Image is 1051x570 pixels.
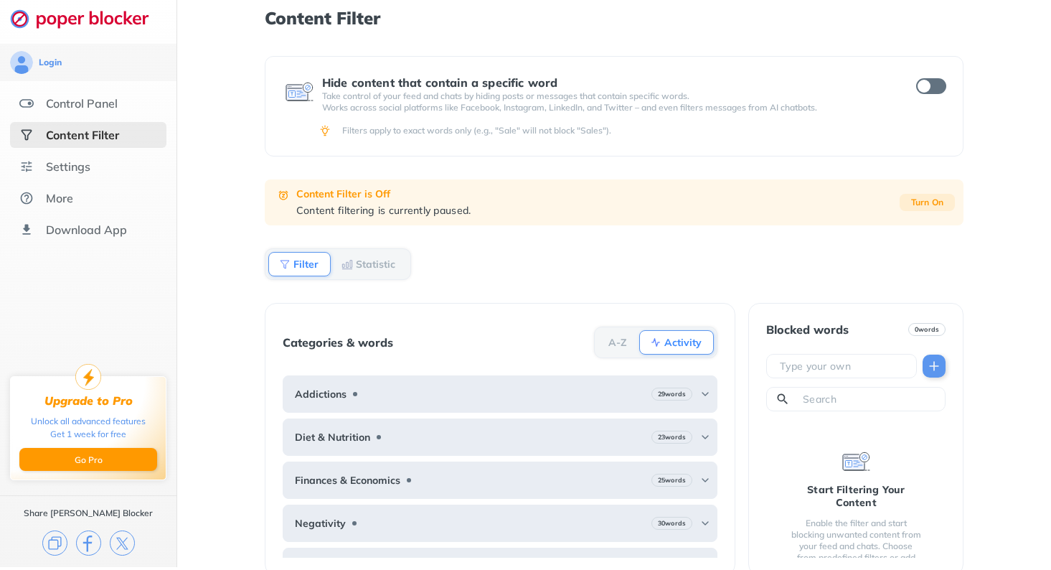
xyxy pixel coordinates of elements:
[19,223,34,237] img: download-app.svg
[650,337,661,348] img: Activity
[658,518,686,528] b: 30 words
[293,260,319,268] b: Filter
[46,96,118,111] div: Control Panel
[265,9,963,27] h1: Content Filter
[110,531,135,556] img: x.svg
[279,258,291,270] img: Filter
[50,428,126,441] div: Get 1 week for free
[46,159,90,174] div: Settings
[42,531,67,556] img: copy.svg
[664,338,702,347] b: Activity
[322,90,890,102] p: Take control of your feed and chats by hiding posts or messages that contain specific words.
[789,483,923,509] div: Start Filtering Your Content
[76,531,101,556] img: facebook.svg
[75,364,101,390] img: upgrade-to-pro.svg
[341,258,353,270] img: Statistic
[658,475,686,485] b: 25 words
[322,102,890,113] p: Works across social platforms like Facebook, Instagram, LinkedIn, and Twitter – and even filters ...
[342,125,943,136] div: Filters apply to exact words only (e.g., "Sale" will not block "Sales").
[19,159,34,174] img: settings.svg
[915,324,939,335] b: 0 words
[19,191,34,205] img: about.svg
[296,187,390,200] b: Content Filter is Off
[10,9,164,29] img: logo-webpage.svg
[44,394,133,408] div: Upgrade to Pro
[19,96,34,111] img: features.svg
[19,448,157,471] button: Go Pro
[283,336,393,349] div: Categories & words
[46,191,73,205] div: More
[322,76,890,89] div: Hide content that contain a specific word
[31,415,146,428] div: Unlock all advanced features
[295,388,347,400] b: Addictions
[766,323,849,336] div: Blocked words
[46,223,127,237] div: Download App
[39,57,62,68] div: Login
[778,359,910,373] input: Type your own
[46,128,119,142] div: Content Filter
[608,338,627,347] b: A-Z
[911,197,944,207] b: Turn On
[356,260,395,268] b: Statistic
[295,475,400,486] b: Finances & Economics
[24,508,153,519] div: Share [PERSON_NAME] Blocker
[295,518,346,529] b: Negativity
[19,128,34,142] img: social-selected.svg
[10,51,33,74] img: avatar.svg
[658,432,686,442] b: 23 words
[295,431,370,443] b: Diet & Nutrition
[658,389,686,399] b: 29 words
[296,204,894,217] div: Content filtering is currently paused.
[801,392,939,406] input: Search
